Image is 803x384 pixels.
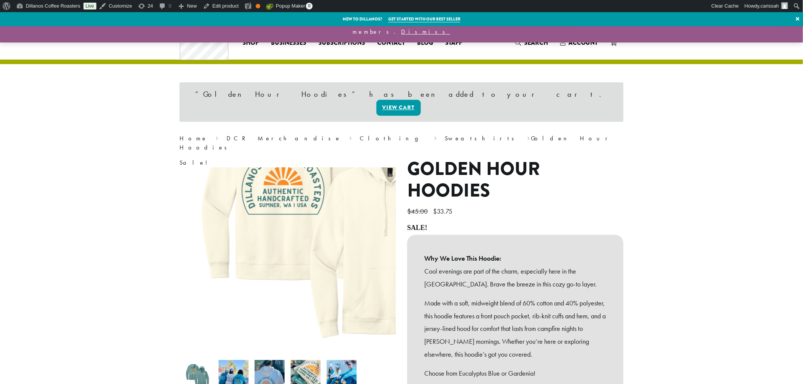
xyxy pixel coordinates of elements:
[433,207,454,216] bdi: 33.75
[407,224,624,232] h4: SALE!
[445,38,462,48] span: Staff
[527,131,530,143] span: ›
[445,134,519,142] a: Sweatshirts
[360,134,426,142] a: Clothing
[761,3,779,9] span: carissah
[407,158,624,202] h1: Golden Hour Hoodies
[376,100,421,116] a: View cart
[509,36,554,49] a: Search
[433,207,437,216] span: $
[424,297,606,361] p: Made with a soft, midweight blend of 60% cotton and 40% polyester, this hoodie features a front p...
[179,82,624,122] div: “Golden Hour Hoodies” has been added to your cart.
[227,134,341,142] a: DCR Merchandise
[256,4,260,8] div: OK
[424,265,606,291] p: Cool evenings are part of the charm, especially here in the [GEOGRAPHIC_DATA]. Brave the breeze i...
[434,131,437,143] span: ›
[388,16,460,22] a: Get started with our best seller
[179,134,624,152] nav: Breadcrumb
[349,131,352,143] span: ›
[793,12,803,26] a: ×
[439,37,468,49] a: Staff
[179,134,208,142] a: Home
[407,207,430,216] bdi: 45.00
[318,38,365,48] span: Subscriptions
[424,252,606,265] b: Why We Love This Hoodie:
[242,38,259,48] span: Shop
[424,367,606,380] p: Choose from Eucalyptus Blue or Gardenia!
[417,38,433,48] span: Blog
[216,131,218,143] span: ›
[271,38,306,48] span: Businesses
[236,37,265,49] a: Shop
[407,207,411,216] span: $
[306,3,313,9] span: 0
[568,38,598,47] span: Account
[524,38,548,47] span: Search
[83,3,96,9] a: Live
[377,38,405,48] span: Contact
[401,28,450,36] a: Dismiss
[179,159,213,167] span: Sale!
